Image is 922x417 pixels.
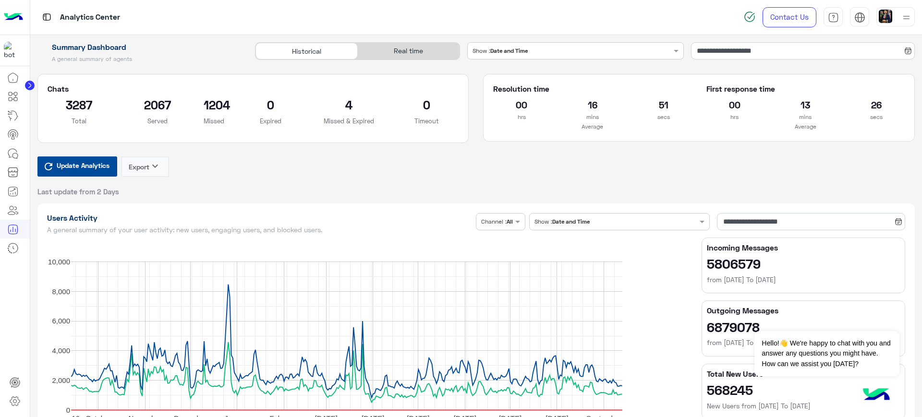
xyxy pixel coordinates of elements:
img: userImage [879,10,892,23]
div: Historical [255,43,357,60]
h2: 568245 [707,382,900,397]
h2: 0 [395,97,459,112]
h2: 1204 [204,97,224,112]
h1: Summary Dashboard [37,42,244,52]
h5: Resolution time [493,84,691,94]
h2: 0 [239,97,303,112]
h2: 3287 [48,97,111,112]
img: hulul-logo.png [860,379,893,412]
span: Hello!👋 We're happy to chat with you and answer any questions you might have. How can we assist y... [754,331,899,376]
p: Missed [204,116,224,126]
p: secs [848,112,905,122]
p: Average [706,122,905,131]
a: Contact Us [763,7,816,27]
h2: 16 [564,97,621,112]
text: 10,000 [48,257,70,265]
text: 8,000 [52,287,70,295]
text: 6,000 [52,317,70,325]
h5: Incoming Messages [707,243,900,252]
h6: from [DATE] To [DATE] [707,338,900,347]
p: Total [48,116,111,126]
h1: Users Activity [47,213,473,223]
img: Logo [4,7,23,27]
p: Average [493,122,691,131]
h2: 2067 [125,97,189,112]
p: Expired [239,116,303,126]
img: tab [854,12,865,23]
p: hrs [493,112,550,122]
h2: 51 [635,97,692,112]
button: Exportkeyboard_arrow_down [121,156,169,177]
text: 4,000 [52,346,70,355]
p: Analytics Center [60,11,120,24]
p: secs [635,112,692,122]
h2: 13 [777,97,834,112]
span: Update Analytics [54,159,112,172]
text: 2,000 [52,376,70,384]
h5: A general summary of agents [37,55,244,63]
b: Date and Time [552,218,590,225]
h2: 00 [706,97,763,112]
h5: First response time [706,84,905,94]
span: Last update from 2 Days [37,187,119,196]
h2: 6879078 [707,319,900,334]
h2: 00 [493,97,550,112]
h5: Outgoing Messages [707,306,900,315]
h2: 26 [848,97,905,112]
h5: Chats [48,84,459,94]
p: hrs [706,112,763,122]
b: Date and Time [490,47,528,54]
div: Real time [358,43,460,60]
b: All [507,218,513,225]
img: tab [41,11,53,23]
h2: 4 [317,97,381,112]
text: 0 [66,405,70,414]
p: Served [125,116,189,126]
h6: New Users from [DATE] To [DATE] [707,401,900,411]
img: profile [900,12,912,24]
p: mins [564,112,621,122]
p: mins [777,112,834,122]
button: Update Analytics [37,156,117,177]
p: Missed & Expired [317,116,381,126]
h5: A general summary of your user activity: new users, engaging users, and blocked users. [47,226,473,234]
img: 1403182699927242 [4,42,21,59]
h2: 5806579 [707,256,900,271]
a: tab [824,7,843,27]
img: tab [828,12,839,23]
i: keyboard_arrow_down [149,160,161,172]
p: Timeout [395,116,459,126]
h6: from [DATE] To [DATE] [707,275,900,285]
h5: Total New Users [707,369,900,379]
img: spinner [744,11,755,23]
